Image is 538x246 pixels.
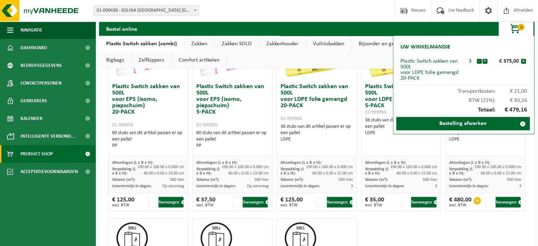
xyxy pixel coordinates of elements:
[228,171,268,176] span: 40.00 x 0.00 x 23.00 cm
[474,165,521,169] span: 190.00 x 100.00 x 0.000 cm
[21,110,42,127] span: Kalender
[280,197,303,207] div: € 125,00
[449,178,472,182] span: Volume (m³):
[21,57,62,74] span: Bedrijfsgegevens
[21,21,42,39] span: Navigatie
[99,52,131,68] a: Bigbags
[196,167,220,176] span: Verpakking (L x B x H):
[21,163,78,181] span: Acceptatievoorwaarden
[184,36,214,52] a: Zakken
[112,167,136,176] span: Verpakking (L x B x H):
[317,197,326,207] input: 1
[365,167,389,176] span: Verpakking (L x B x H):
[401,197,411,207] input: 1
[259,36,306,52] a: Zakkenhouder
[365,117,437,136] div: 36 stuks van dit artikel passen er op een pallet
[327,197,352,207] button: Toevoegen
[137,165,184,169] span: 190.00 x 100.00 x 0.000 cm
[215,36,259,52] a: Zakken SOLO
[449,197,472,207] div: € 480,00
[397,85,531,94] div: Transportkosten:
[196,161,237,165] span: Afmetingen (L x B x H):
[365,110,386,115] span: 01-999963
[397,39,454,55] h2: Uw winkelmandje
[365,178,388,182] span: Volume (m³):
[400,58,464,81] div: Plastic Switch zakken van 500L voor LDPE folie gemengd 20-PACK
[423,178,437,182] span: 500 liter
[112,130,184,149] div: 60 stuks van dit artikel passen er op een pallet
[112,178,135,182] span: Volume (m³):
[449,203,472,207] span: excl. BTW
[112,122,133,128] span: 01-999956
[449,161,490,165] span: Afmetingen (L x B x H):
[112,184,151,188] span: Levertermijn in dagen:
[449,167,473,176] span: Verpakking (L x B x H):
[482,59,487,64] button: +
[477,59,482,64] button: -
[196,143,268,149] div: PP
[21,39,47,57] span: Dashboard
[280,203,303,207] span: excl. BTW
[112,143,184,149] div: PP
[496,107,527,113] span: € 479,16
[496,88,527,94] span: € 21,00
[99,22,144,35] h2: Bestel online
[397,103,531,117] div: Totaal:
[306,165,353,169] span: 190.00 x 100.00 x 0.000 cm
[196,84,268,128] h3: Plastic Switch zakken van 500L voor EPS (isomo, piepschuim) 5-PACK
[280,178,303,182] span: Volume (m³):
[365,161,406,165] span: Afmetingen (L x B x H):
[132,52,171,68] a: Zelfkippers
[144,171,184,176] span: 40.00 x 0.00 x 23.00 cm
[93,5,199,16] span: 01-000438 - SOLINA BELGIUM NV/AG - EKE
[196,122,218,128] span: 01-999955
[352,36,431,52] a: Bijzonder en gevaarlijk afval
[489,58,521,64] div: € 375,00
[280,161,322,165] span: Afmetingen (L x B x H):
[247,184,268,188] span: Op aanvraag
[254,178,268,182] span: 500 liter
[521,59,526,64] button: x
[312,171,353,176] span: 60.00 x 0.00 x 15.00 cm
[243,197,268,207] button: Toevoegen
[21,145,53,163] span: Product Shop
[170,178,184,182] span: 500 liter
[496,197,521,207] button: Toevoegen
[280,116,302,121] span: 01-999964
[21,92,47,110] span: Gebruikers
[158,197,184,207] button: Toevoegen
[280,84,353,122] h3: Plastic Switch zakken van 500L voor LDPE folie gemengd 20-PACK
[519,184,521,188] span: 3
[21,127,75,145] span: Intelligente verbond...
[449,184,488,188] span: Levertermijn in dagen:
[339,178,353,182] span: 500 liter
[449,136,521,143] div: LDPE
[397,94,531,103] div: BTW (21%):
[351,184,353,188] span: 3
[280,184,320,188] span: Levertermijn in dagen:
[280,167,304,176] span: Verpakking (L x B x H):
[112,161,153,165] span: Afmetingen (L x B x H):
[498,22,534,36] button: 3
[172,52,226,68] a: Comfort artikelen
[365,184,404,188] span: Levertermijn in dagen:
[481,171,521,176] span: 60.00 x 0.00 x 15.00 cm
[280,124,353,143] div: 36 stuks van dit artikel passen er op een pallet
[196,184,236,188] span: Levertermijn in dagen:
[365,203,384,207] span: excl. BTW
[517,24,525,30] span: 3
[112,203,134,207] span: excl. BTW
[221,165,268,169] span: 190.00 x 100.00 x 0.000 cm
[280,136,353,143] div: LDPE
[365,197,384,207] div: € 35,00
[464,58,476,64] div: 3
[112,84,184,128] h3: Plastic Switch zakken van 500L voor EPS (isomo, piepschuim) 20-PACK
[196,197,215,207] div: € 37,50
[365,130,437,136] div: LDPE
[390,165,437,169] span: 190.00 x 100.00 x 0.000 cm
[485,197,495,207] input: 1
[148,197,158,207] input: 1
[396,117,530,130] a: Bestelling afwerken
[94,6,199,16] span: 01-000438 - SOLINA BELGIUM NV/AG - EKE
[365,84,437,115] h3: Plastic Switch zakken van 500L voor LDPE folie gemengd 5-PACK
